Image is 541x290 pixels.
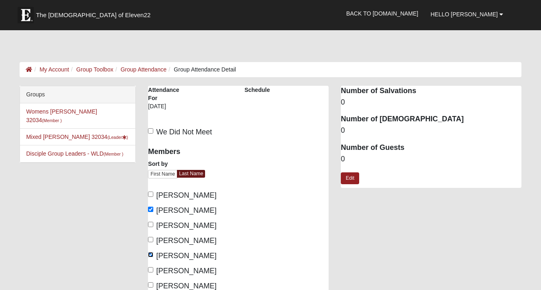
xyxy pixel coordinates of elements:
a: Last Name [177,170,205,178]
input: We Did Not Meet [148,128,153,134]
span: [PERSON_NAME] [156,221,216,230]
a: The [DEMOGRAPHIC_DATA] of Eleven22 [13,3,177,23]
a: First Name [148,170,177,178]
input: [PERSON_NAME] [148,237,153,242]
dd: 0 [341,125,521,136]
h4: Members [148,147,232,156]
small: (Member ) [42,118,62,123]
a: Group Attendance [121,66,167,73]
a: Mixed [PERSON_NAME] 32034(Leader) [26,134,128,140]
a: Back to [DOMAIN_NAME] [340,3,424,24]
small: (Member ) [104,152,123,156]
a: Womens [PERSON_NAME] 32034(Member ) [26,108,97,123]
label: Schedule [245,86,270,94]
span: [PERSON_NAME] [156,206,216,214]
input: [PERSON_NAME] [148,222,153,227]
span: Hello [PERSON_NAME] [431,11,498,18]
a: Hello [PERSON_NAME] [424,4,509,25]
input: [PERSON_NAME] [148,267,153,272]
div: Groups [20,86,135,103]
li: Group Attendance Detail [167,65,236,74]
small: (Leader ) [107,135,128,140]
input: [PERSON_NAME] [148,252,153,257]
a: Group Toolbox [76,66,113,73]
a: Disciple Group Leaders - WLD(Member ) [26,150,123,157]
input: [PERSON_NAME] [148,192,153,197]
a: My Account [40,66,69,73]
a: Edit [341,172,359,184]
dt: Number of Guests [341,143,521,153]
span: [PERSON_NAME] [156,236,216,245]
label: Sort by [148,160,168,168]
span: [PERSON_NAME] [156,267,216,275]
span: We Did Not Meet [156,128,212,136]
span: [PERSON_NAME] [156,252,216,260]
span: [PERSON_NAME] [156,191,216,199]
img: Eleven22 logo [18,7,34,23]
span: The [DEMOGRAPHIC_DATA] of Eleven22 [36,11,150,19]
label: Attendance For [148,86,184,102]
dd: 0 [341,97,521,108]
input: [PERSON_NAME] [148,207,153,212]
dt: Number of Salvations [341,86,521,96]
dd: 0 [341,154,521,165]
div: [DATE] [148,102,184,116]
dt: Number of [DEMOGRAPHIC_DATA] [341,114,521,125]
